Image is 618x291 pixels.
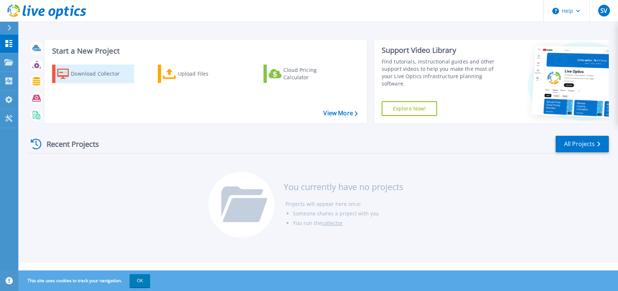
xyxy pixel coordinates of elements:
[20,274,150,287] span: This site uses cookies to track your navigation.
[293,218,403,228] li: You run the
[556,136,609,152] a: All Projects
[382,101,437,116] a: Explore Now!
[600,8,607,14] span: SV
[293,209,403,218] li: Someone shares a project with you
[263,65,345,83] a: Cloud Pricing Calculator
[158,65,240,83] a: Upload Files
[322,219,343,226] a: collector
[323,110,357,117] a: View More
[52,47,357,55] h3: Start a New Project
[52,65,134,83] a: Download Collector
[130,274,150,287] button: OK
[178,66,237,81] div: Upload Files
[71,66,130,81] div: Download Collector
[28,135,109,153] div: Recent Projects
[382,58,500,87] div: Find tutorials, instructional guides and other support videos to help you make the most of your L...
[382,46,500,55] div: Support Video Library
[284,183,403,191] h3: You currently have no projects
[286,199,403,209] li: Projects will appear here once:
[283,66,342,81] div: Cloud Pricing Calculator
